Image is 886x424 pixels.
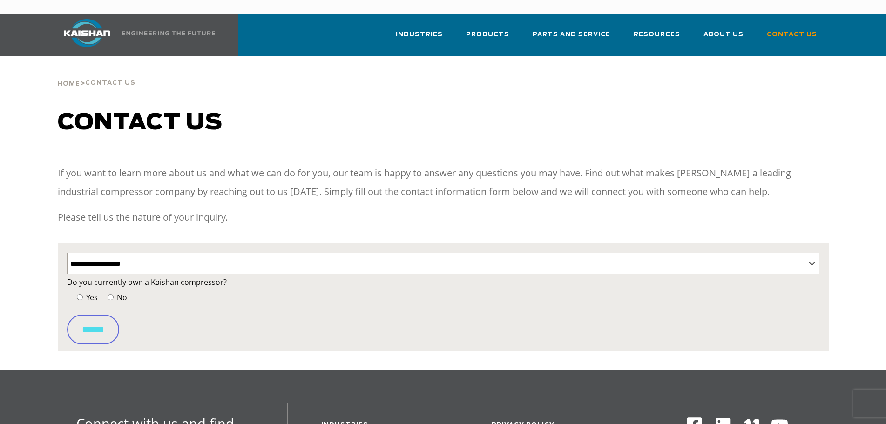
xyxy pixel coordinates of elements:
span: Resources [634,29,680,40]
a: About Us [703,22,744,54]
span: Contact Us [85,80,135,86]
div: > [57,56,135,91]
span: Products [466,29,509,40]
a: Products [466,22,509,54]
a: Kaishan USA [52,14,217,56]
a: Resources [634,22,680,54]
span: About Us [703,29,744,40]
span: Parts and Service [533,29,610,40]
p: Please tell us the nature of your inquiry. [58,208,829,227]
img: Engineering the future [122,31,215,35]
input: No [108,294,114,300]
form: Contact form [67,276,819,344]
img: kaishan logo [52,19,122,47]
span: Contact us [58,112,223,134]
a: Home [57,79,80,87]
a: Contact Us [767,22,817,54]
span: Industries [396,29,443,40]
span: No [115,292,127,303]
input: Yes [77,294,83,300]
span: Yes [84,292,98,303]
a: Industries [396,22,443,54]
span: Contact Us [767,29,817,40]
p: If you want to learn more about us and what we can do for you, our team is happy to answer any qu... [58,164,829,201]
span: Home [57,81,80,87]
label: Do you currently own a Kaishan compressor? [67,276,819,289]
a: Parts and Service [533,22,610,54]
